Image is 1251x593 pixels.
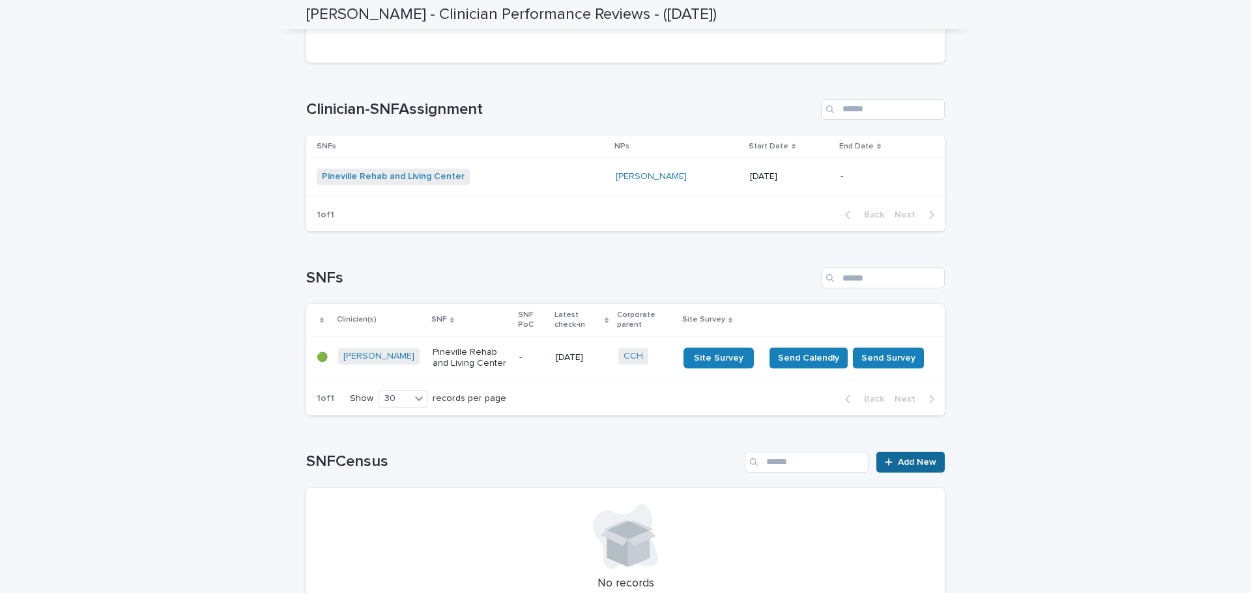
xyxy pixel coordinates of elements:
[821,268,945,288] input: Search
[778,352,839,365] span: Send Calendly
[518,308,546,332] p: SNF PoC
[306,158,945,196] tr: Pineville Rehab and Living Center [PERSON_NAME] [DATE]-
[306,5,717,24] h2: [PERSON_NAME] - Clinician Performance Reviews - ([DATE])
[614,139,629,154] p: NPs
[616,171,687,182] a: [PERSON_NAME]
[306,383,345,415] p: 1 of 1
[322,577,929,591] p: No records
[889,393,945,405] button: Next
[317,352,328,363] p: 🟢
[750,171,830,182] p: [DATE]
[853,348,924,368] button: Send Survey
[322,171,465,182] a: Pineville Rehab and Living Center
[554,308,602,332] p: Latest check-in
[856,210,884,219] span: Back
[841,171,924,182] p: -
[306,269,816,288] h1: SNFs
[835,209,889,221] button: Back
[835,393,889,405] button: Back
[519,352,545,363] p: -
[617,308,674,332] p: Corporate parent
[821,99,945,120] input: Search
[433,393,506,404] p: records per page
[682,312,725,327] p: Site Survey
[898,458,936,467] span: Add New
[433,347,509,369] p: Pineville Rehab and Living Center
[745,452,869,473] input: Search
[889,209,945,221] button: Next
[350,393,373,404] p: Show
[876,452,945,473] a: Add New
[343,351,414,362] a: [PERSON_NAME]
[694,353,743,363] span: Site Survey
[317,139,336,154] p: SNFs
[431,312,447,327] p: SNF
[379,392,410,406] div: 30
[306,336,945,379] tr: 🟢[PERSON_NAME] Pineville Rehab and Living Center-[DATE]CCH Site SurveySend CalendlySend Survey
[306,452,740,471] h1: SNFCensus
[306,199,345,231] p: 1 of 1
[895,210,923,219] span: Next
[624,351,643,362] a: CCH
[861,352,915,365] span: Send Survey
[839,139,874,154] p: End Date
[769,348,848,368] button: Send Calendly
[306,100,816,119] h1: Clinician-SNFAssignment
[337,312,377,327] p: Clinician(s)
[683,348,754,368] a: Site Survey
[749,139,788,154] p: Start Date
[856,394,884,404] span: Back
[556,352,608,363] p: [DATE]
[895,394,923,404] span: Next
